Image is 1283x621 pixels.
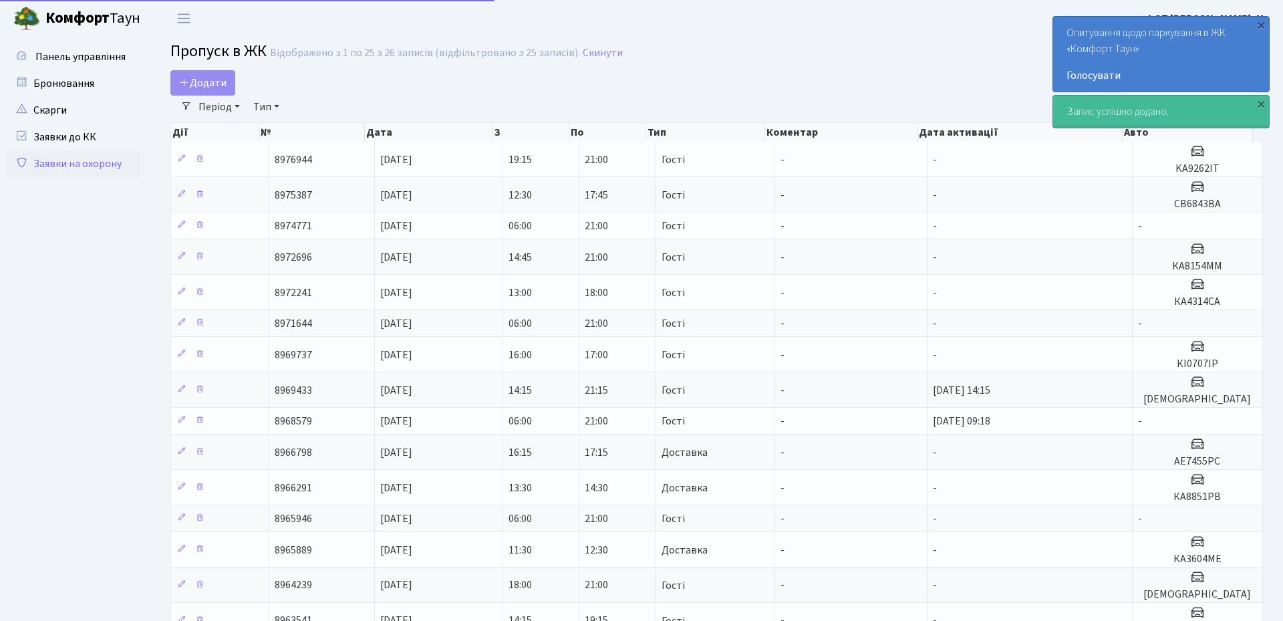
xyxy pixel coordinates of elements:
[1138,162,1257,175] h5: KA9262IT
[662,447,708,458] span: Доставка
[275,383,312,398] span: 8969433
[170,70,235,96] a: Додати
[170,39,267,63] span: Пропуск в ЖК
[1138,588,1257,601] h5: [DEMOGRAPHIC_DATA]
[780,481,785,495] span: -
[275,511,312,526] span: 8965946
[509,348,532,362] span: 16:00
[509,543,532,557] span: 11:30
[35,49,126,64] span: Панель управління
[780,445,785,460] span: -
[585,511,608,526] span: 21:00
[585,285,608,300] span: 18:00
[380,445,412,460] span: [DATE]
[1123,123,1253,142] th: Авто
[1138,455,1257,468] h5: АЕ7455РС
[662,385,685,396] span: Гості
[780,414,785,428] span: -
[1145,11,1267,26] b: ФОП [PERSON_NAME]. Н.
[662,287,685,298] span: Гості
[380,285,412,300] span: [DATE]
[585,250,608,265] span: 21:00
[1138,414,1142,428] span: -
[45,7,140,30] span: Таун
[662,483,708,493] span: Доставка
[509,316,532,331] span: 06:00
[275,445,312,460] span: 8966798
[662,545,708,555] span: Доставка
[1138,553,1257,566] h5: КА3604МЕ
[380,152,412,167] span: [DATE]
[585,188,608,203] span: 17:45
[275,578,312,593] span: 8964239
[380,316,412,331] span: [DATE]
[585,316,608,331] span: 21:00
[933,383,990,398] span: [DATE] 14:15
[380,348,412,362] span: [DATE]
[171,123,259,142] th: Дії
[1138,491,1257,503] h5: КА8851РВ
[275,219,312,233] span: 8974771
[585,348,608,362] span: 17:00
[380,543,412,557] span: [DATE]
[167,7,200,29] button: Переключити навігацію
[933,250,937,265] span: -
[662,318,685,329] span: Гості
[193,96,245,118] a: Період
[585,219,608,233] span: 21:00
[509,250,532,265] span: 14:45
[780,188,785,203] span: -
[933,348,937,362] span: -
[933,445,937,460] span: -
[380,250,412,265] span: [DATE]
[1138,198,1257,211] h5: СВ6843ВА
[933,188,937,203] span: -
[585,578,608,593] span: 21:00
[509,152,532,167] span: 19:15
[780,578,785,593] span: -
[509,578,532,593] span: 18:00
[585,383,608,398] span: 21:15
[275,250,312,265] span: 8972696
[380,481,412,495] span: [DATE]
[662,221,685,231] span: Гості
[662,190,685,201] span: Гості
[509,383,532,398] span: 14:15
[765,123,917,142] th: Коментар
[259,123,365,142] th: №
[780,348,785,362] span: -
[380,219,412,233] span: [DATE]
[933,285,937,300] span: -
[275,481,312,495] span: 8966291
[662,154,685,165] span: Гості
[585,414,608,428] span: 21:00
[509,219,532,233] span: 06:00
[1066,68,1256,84] a: Голосувати
[7,97,140,124] a: Скарги
[780,285,785,300] span: -
[780,250,785,265] span: -
[275,188,312,203] span: 8975387
[509,445,532,460] span: 16:15
[662,252,685,263] span: Гості
[569,123,646,142] th: По
[380,511,412,526] span: [DATE]
[380,414,412,428] span: [DATE]
[933,543,937,557] span: -
[933,152,937,167] span: -
[7,70,140,97] a: Бронювання
[7,150,140,177] a: Заявки на охорону
[662,416,685,426] span: Гості
[380,188,412,203] span: [DATE]
[365,123,493,142] th: Дата
[1138,511,1142,526] span: -
[780,316,785,331] span: -
[509,188,532,203] span: 12:30
[275,316,312,331] span: 8971644
[275,285,312,300] span: 8972241
[780,152,785,167] span: -
[1138,260,1257,273] h5: КА8154ММ
[275,543,312,557] span: 8965889
[493,123,569,142] th: З
[7,124,140,150] a: Заявки до КК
